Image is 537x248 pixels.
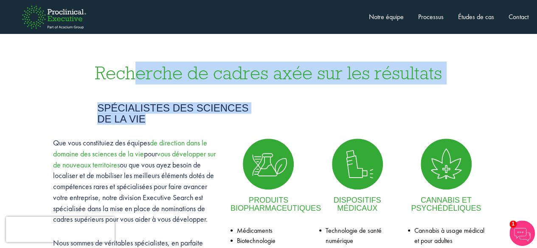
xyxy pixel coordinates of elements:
[144,149,157,159] font: pour
[421,139,472,189] img: Cannabis et médecines alternatives
[418,12,444,21] a: Processus
[411,196,481,213] font: Cannabis et psychédéliques
[332,139,383,189] img: Dispositifs médicaux
[512,221,515,227] font: 1
[414,226,484,245] font: Cannabis à usage médical et pour adultes
[237,226,273,235] font: Médicaments
[509,220,535,246] img: Chatbot
[95,61,442,84] font: Recherche de cadres axée sur les résultats
[231,196,321,213] font: Produits biopharmaceutiques
[334,196,381,213] font: Dispositifs médicaux
[53,138,150,148] font: Que vous constituiez des équipes
[6,217,115,242] iframe: reCAPTCHA
[53,149,216,170] a: vous développer sur de nouveaux territoires
[237,236,276,245] font: Biotechnologie
[369,12,404,21] a: Notre équipe
[53,138,207,159] a: de direction dans le domaine des sciences de la vie
[509,12,529,21] a: Contact
[243,139,294,189] img: Produits biopharmaceutiques
[53,160,214,224] font: ou que vous ayez besoin de localiser et de mobiliser les meilleurs éléments dotés de compétences ...
[458,12,494,21] a: Études de cas
[97,102,248,125] font: Spécialistes des sciences de la vie
[326,226,382,245] font: Technologie de santé numérique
